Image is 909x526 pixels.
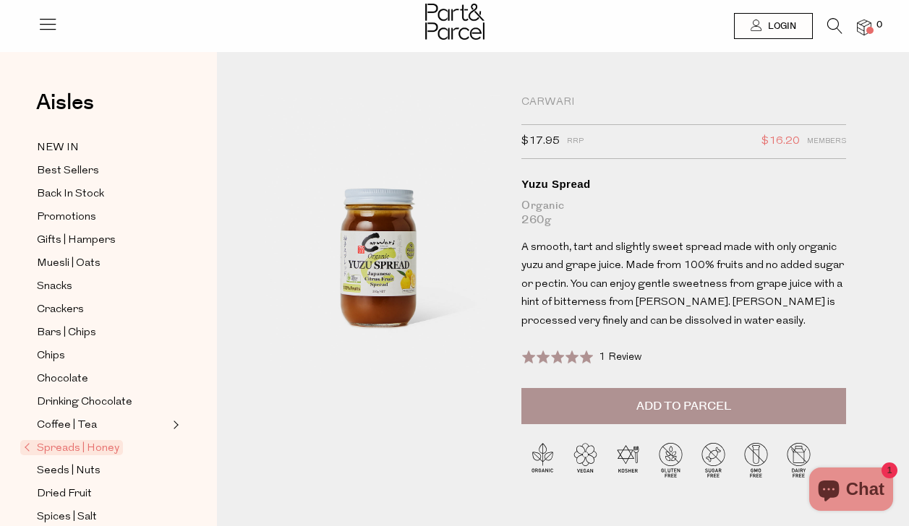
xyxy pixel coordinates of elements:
[764,20,796,33] span: Login
[37,139,79,157] span: NEW IN
[37,163,99,180] span: Best Sellers
[37,509,97,526] span: Spices | Salt
[37,393,168,411] a: Drinking Chocolate
[37,185,168,203] a: Back In Stock
[37,139,168,157] a: NEW IN
[521,132,560,151] span: $17.95
[692,439,735,481] img: P_P-ICONS-Live_Bec_V11_Sugar_Free.svg
[37,162,168,180] a: Best Sellers
[37,417,97,434] span: Coffee | Tea
[37,394,132,411] span: Drinking Chocolate
[37,416,168,434] a: Coffee | Tea
[20,440,123,455] span: Spreads | Honey
[36,92,94,128] a: Aisles
[37,254,168,272] a: Muesli | Oats
[777,439,820,481] img: P_P-ICONS-Live_Bec_V11_Dairy_Free.svg
[37,486,92,503] span: Dried Fruit
[37,324,168,342] a: Bars | Chips
[169,416,179,434] button: Expand/Collapse Coffee | Tea
[37,347,168,365] a: Chips
[37,186,104,203] span: Back In Stock
[857,20,871,35] a: 0
[636,398,731,415] span: Add to Parcel
[260,95,500,378] img: Yuzu Spread
[521,177,846,191] div: Yuzu Spread
[37,348,65,365] span: Chips
[521,242,844,327] span: A smooth, tart and slightly sweet spread made with only organic yuzu and grape juice. Made from 1...
[599,352,641,363] span: 1 Review
[805,467,897,514] inbox-online-store-chat: Shopify online store chat
[24,439,168,457] a: Spreads | Honey
[37,255,101,272] span: Muesli | Oats
[735,439,777,481] img: P_P-ICONS-Live_Bec_V11_GMO_Free.svg
[649,439,692,481] img: P_P-ICONS-Live_Bec_V11_Gluten_Free.svg
[564,439,607,481] img: P_P-ICONS-Live_Bec_V11_Vegan.svg
[37,324,96,342] span: Bars | Chips
[36,87,94,118] span: Aisles
[807,132,846,151] span: Members
[37,232,116,249] span: Gifts | Hampers
[567,132,584,151] span: RRP
[37,277,168,296] a: Snacks
[37,301,168,319] a: Crackers
[521,199,846,228] div: Organic 260g
[873,19,886,32] span: 0
[425,4,485,40] img: Part&Parcel
[761,132,800,151] span: $16.20
[521,388,846,424] button: Add to Parcel
[37,209,96,226] span: Promotions
[37,462,168,480] a: Seeds | Nuts
[37,370,168,388] a: Chocolate
[37,208,168,226] a: Promotions
[521,95,846,110] div: Carwari
[37,278,72,296] span: Snacks
[734,13,813,39] a: Login
[37,485,168,503] a: Dried Fruit
[37,371,88,388] span: Chocolate
[37,462,101,480] span: Seeds | Nuts
[607,439,649,481] img: P_P-ICONS-Live_Bec_V11_Kosher.svg
[37,231,168,249] a: Gifts | Hampers
[521,439,564,481] img: P_P-ICONS-Live_Bec_V11_Organic.svg
[37,301,84,319] span: Crackers
[37,508,168,526] a: Spices | Salt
